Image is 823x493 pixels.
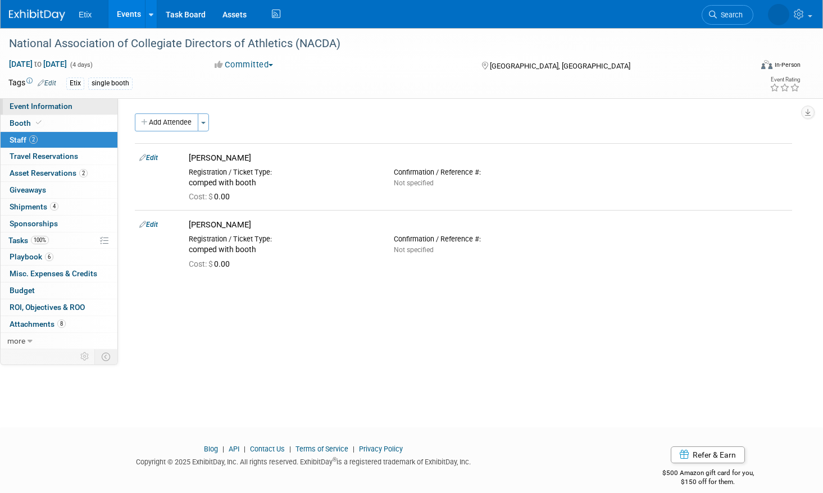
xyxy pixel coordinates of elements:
div: National Association of Collegiate Directors of Athletics (NACDA) [5,34,733,54]
span: Cost: $ [189,259,214,268]
i: Booth reservation complete [36,120,42,126]
div: Registration / Ticket Type: [189,235,377,244]
a: API [229,445,239,453]
a: Giveaways [1,182,117,198]
a: Shipments4 [1,199,117,215]
a: Edit [139,221,158,229]
div: Confirmation / Reference #: [394,235,582,244]
span: 0.00 [189,192,234,201]
a: Misc. Expenses & Credits [1,266,117,282]
span: Cost: $ [189,192,214,201]
a: Travel Reservations [1,148,117,165]
img: ExhibitDay [9,10,65,21]
a: Search [702,5,753,25]
span: Misc. Expenses & Credits [10,269,97,278]
span: Etix [79,10,92,19]
span: Asset Reservations [10,168,88,177]
div: Copyright © 2025 ExhibitDay, Inc. All rights reserved. ExhibitDay is a registered trademark of Ex... [8,454,598,467]
div: Event Format [683,58,801,75]
a: Refer & Earn [671,446,745,463]
a: Budget [1,282,117,299]
span: Budget [10,286,35,295]
button: Committed [211,59,278,71]
span: to [33,60,43,69]
span: [DATE] [DATE] [8,59,67,69]
div: comped with booth [189,245,377,255]
div: [PERSON_NAME] [189,220,788,230]
span: (4 days) [69,61,93,69]
span: Search [717,11,743,19]
span: 2 [29,135,38,144]
a: Tasks100% [1,232,117,249]
a: ROI, Objectives & ROO [1,299,117,316]
span: | [287,445,294,453]
div: [PERSON_NAME] [189,153,788,163]
img: Format-Inperson.png [761,60,772,69]
td: Personalize Event Tab Strip [75,349,95,364]
span: Playbook [10,252,53,261]
button: Add Attendee [135,113,198,131]
a: Blog [204,445,218,453]
span: Not specified [394,246,434,254]
div: single booth [88,77,133,89]
span: | [350,445,357,453]
div: Registration / Ticket Type: [189,168,377,177]
span: Shipments [10,202,58,211]
span: more [7,336,25,345]
a: Privacy Policy [359,445,403,453]
a: more [1,333,117,349]
a: Attachments8 [1,316,117,332]
span: [GEOGRAPHIC_DATA], [GEOGRAPHIC_DATA] [490,62,630,70]
a: Playbook6 [1,249,117,265]
span: ROI, Objectives & ROO [10,303,85,312]
a: Contact Us [250,445,285,453]
span: Giveaways [10,185,46,194]
div: Event Rating [770,77,800,83]
div: Confirmation / Reference #: [394,168,582,177]
a: Edit [139,154,158,162]
span: Tasks [8,236,49,245]
a: Terms of Service [295,445,348,453]
td: Toggle Event Tabs [95,349,118,364]
div: In-Person [774,61,801,69]
span: 8 [57,319,66,328]
a: Sponsorships [1,216,117,232]
a: Edit [38,79,56,87]
span: 4 [50,202,58,211]
span: 0.00 [189,259,234,268]
span: Booth [10,118,44,127]
span: 6 [45,253,53,261]
span: Not specified [394,179,434,187]
span: Travel Reservations [10,152,78,161]
span: Event Information [10,102,72,111]
a: Asset Reservations2 [1,165,117,181]
img: Jared McEntire [768,4,789,25]
span: Sponsorships [10,219,58,228]
span: | [220,445,227,453]
span: | [241,445,248,453]
span: Attachments [10,319,66,328]
span: Staff [10,135,38,144]
div: comped with booth [189,178,377,188]
a: Event Information [1,98,117,115]
td: Tags [8,77,56,90]
span: 2 [79,169,88,177]
span: 100% [31,236,49,244]
div: Etix [66,77,84,89]
div: $150 off for them. [615,477,801,487]
a: Staff2 [1,132,117,148]
a: Booth [1,115,117,131]
sup: ® [333,457,337,463]
div: $500 Amazon gift card for you, [615,461,801,487]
